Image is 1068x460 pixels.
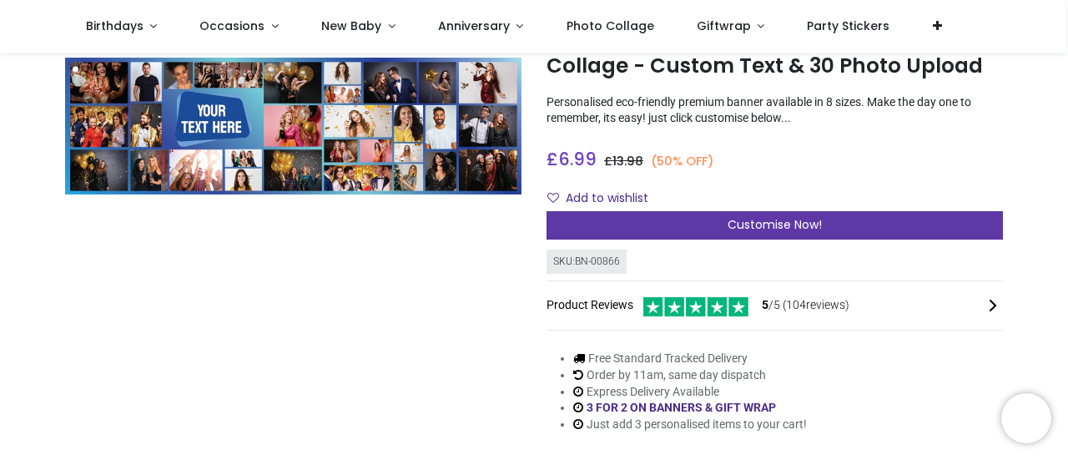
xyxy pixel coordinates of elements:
[547,250,627,274] div: SKU: BN-00866
[728,216,822,233] span: Customise Now!
[86,18,144,34] span: Birthdays
[604,153,643,169] span: £
[587,401,776,414] a: 3 FOR 2 ON BANNERS & GIFT WRAP
[573,384,807,401] li: Express Delivery Available
[651,153,714,170] small: (50% OFF)
[199,18,264,34] span: Occasions
[697,18,751,34] span: Giftwrap
[573,417,807,433] li: Just add 3 personalised items to your cart!
[567,18,654,34] span: Photo Collage
[547,185,662,213] button: Add to wishlistAdd to wishlist
[547,192,559,204] i: Add to wishlist
[1001,393,1051,443] iframe: Brevo live chat
[547,147,597,171] span: £
[65,58,521,195] img: Personalised Party Banner - Blue Photo Collage - Custom Text & 30 Photo Upload
[558,147,597,171] span: 6.99
[573,367,807,384] li: Order by 11am, same day dispatch
[807,18,889,34] span: Party Stickers
[573,351,807,367] li: Free Standard Tracked Delivery
[321,18,381,34] span: New Baby
[762,298,768,311] span: 5
[547,295,1003,317] div: Product Reviews
[438,18,510,34] span: Anniversary
[762,297,849,314] span: /5 ( 104 reviews)
[547,94,1003,127] p: Personalised eco-friendly premium banner available in 8 sizes. Make the day one to remember, its ...
[612,153,643,169] span: 13.98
